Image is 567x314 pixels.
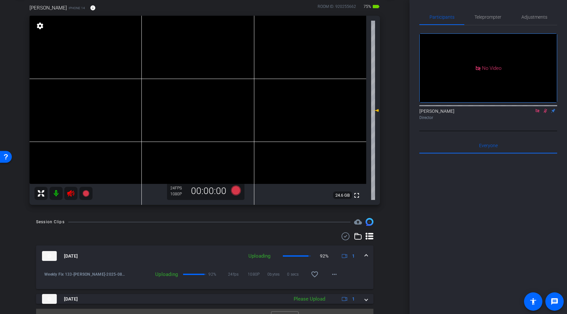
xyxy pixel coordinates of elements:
[352,296,355,303] span: 1
[36,245,373,266] mat-expansion-panel-header: thumb-nail[DATE]Uploading92%1
[354,218,362,226] mat-icon: cloud_upload
[371,107,379,114] mat-icon: 0 dB
[482,65,501,71] span: No Video
[479,143,498,148] span: Everyone
[36,266,373,289] div: thumb-nail[DATE]Uploading92%1
[267,271,287,278] span: 0bytes
[175,186,182,190] span: FPS
[330,270,338,278] mat-icon: more_horiz
[353,191,361,199] mat-icon: fullscreen
[64,253,78,260] span: [DATE]
[228,271,248,278] span: 24fps
[170,186,187,191] div: 24
[363,1,372,12] span: 75%
[311,270,319,278] mat-icon: favorite_border
[44,271,126,278] span: Weekly Fix 133-[PERSON_NAME]-2025-08-12-09-33-23-331-0
[430,15,454,19] span: Participants
[287,271,307,278] span: 0 secs
[551,298,558,305] mat-icon: message
[521,15,547,19] span: Adjustments
[126,271,181,278] div: Uploading
[170,191,187,197] div: 1080P
[290,295,328,303] div: Please Upload
[318,4,356,13] div: ROOM ID: 920255662
[419,115,557,121] div: Director
[366,218,373,226] img: Session clips
[187,186,231,197] div: 00:00:00
[208,271,216,278] p: 92%
[529,298,537,305] mat-icon: accessibility
[419,108,557,121] div: [PERSON_NAME]
[474,15,501,19] span: Teleprompter
[64,296,78,303] span: [DATE]
[36,294,373,304] mat-expansion-panel-header: thumb-nail[DATE]Please Upload1
[36,219,65,225] div: Session Clips
[35,22,45,30] mat-icon: settings
[245,252,274,260] div: Uploading
[354,218,362,226] span: Destinations for your clips
[320,253,328,260] p: 92%
[69,6,85,10] span: iPhone 14
[42,294,57,304] img: thumb-nail
[30,4,67,11] span: [PERSON_NAME]
[42,251,57,261] img: thumb-nail
[90,5,96,11] mat-icon: info
[333,191,352,199] span: 24.6 GB
[248,271,267,278] span: 1080P
[352,253,355,260] span: 1
[372,3,380,10] mat-icon: battery_std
